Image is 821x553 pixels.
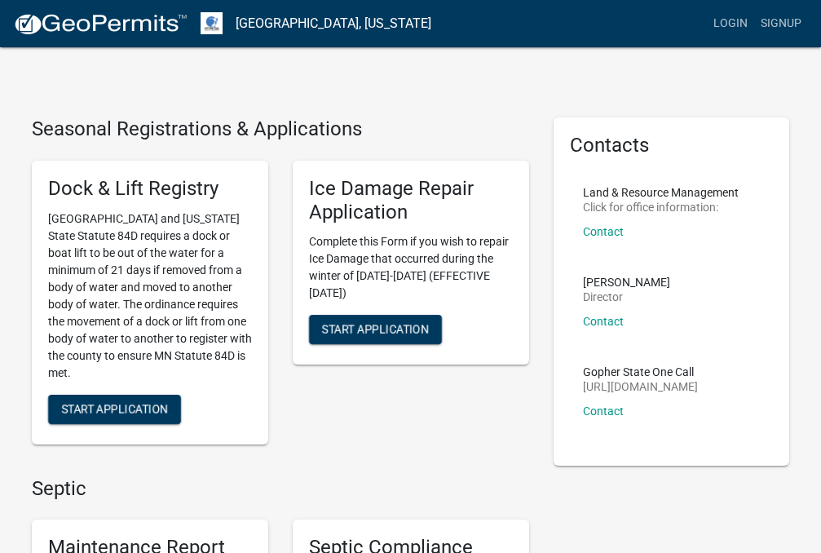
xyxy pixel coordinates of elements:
[583,201,739,213] p: Click for office information:
[32,477,529,501] h4: Septic
[48,210,252,382] p: [GEOGRAPHIC_DATA] and [US_STATE] State Statute 84D requires a dock or boat lift to be out of the ...
[201,12,223,34] img: Otter Tail County, Minnesota
[583,225,624,238] a: Contact
[236,10,431,38] a: [GEOGRAPHIC_DATA], [US_STATE]
[48,395,181,424] button: Start Application
[48,177,252,201] h5: Dock & Lift Registry
[583,291,670,303] p: Director
[309,315,442,344] button: Start Application
[754,8,808,39] a: Signup
[322,323,429,336] span: Start Application
[61,402,168,415] span: Start Application
[583,381,698,392] p: [URL][DOMAIN_NAME]
[309,177,513,224] h5: Ice Damage Repair Application
[583,187,739,198] p: Land & Resource Management
[583,276,670,288] p: [PERSON_NAME]
[309,233,513,302] p: Complete this Form if you wish to repair Ice Damage that occurred during the winter of [DATE]-[DA...
[583,366,698,378] p: Gopher State One Call
[32,117,529,141] h4: Seasonal Registrations & Applications
[707,8,754,39] a: Login
[570,134,774,157] h5: Contacts
[583,315,624,328] a: Contact
[583,405,624,418] a: Contact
